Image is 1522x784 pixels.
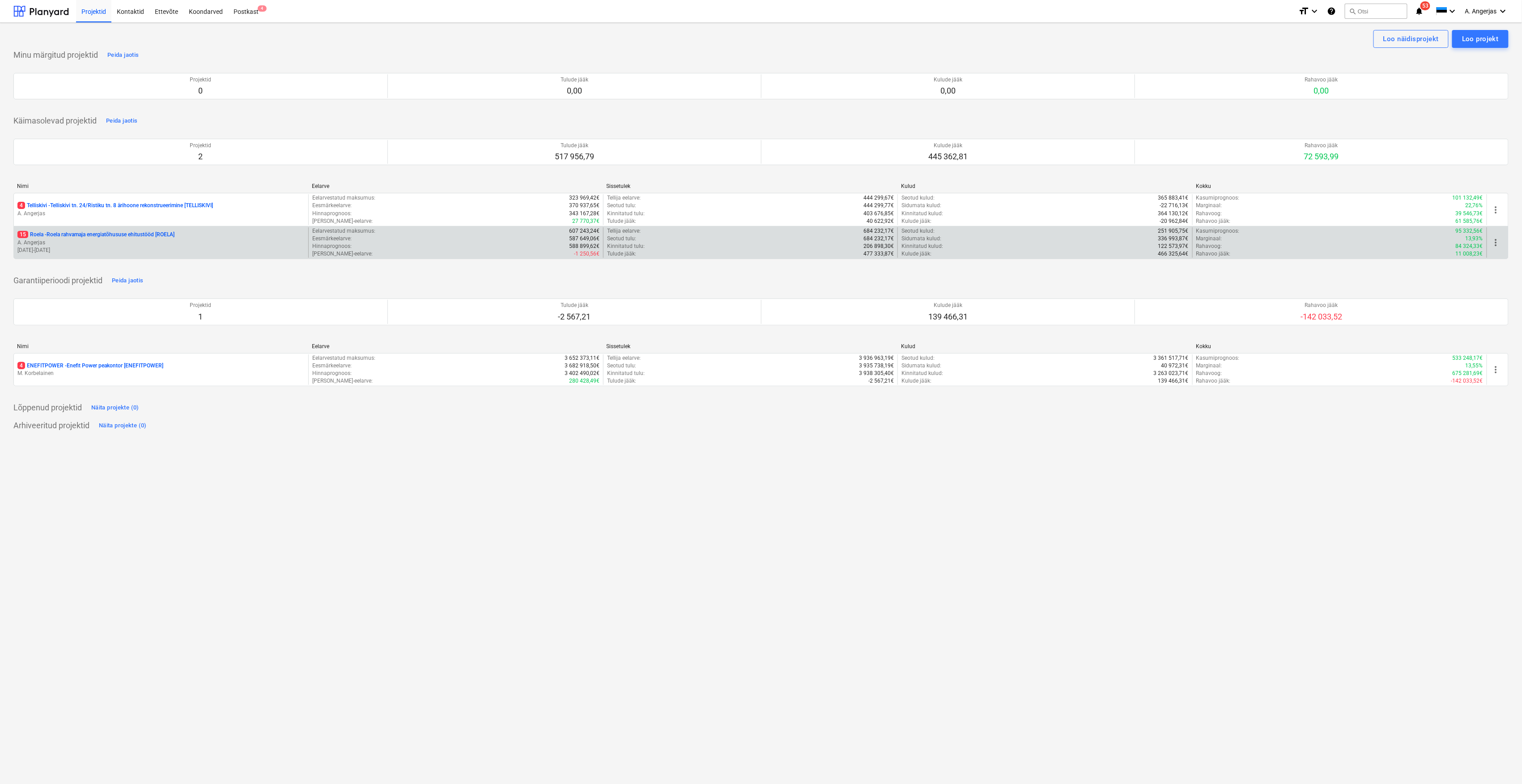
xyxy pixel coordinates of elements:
[1196,235,1222,243] p: Marginaal :
[1196,227,1240,235] p: Kasumiprognoos :
[1196,362,1222,370] p: Marginaal :
[607,370,645,377] p: Kinnitatud tulu :
[1451,377,1483,385] p: -142 033,52€
[17,210,305,217] p: A. Angerjas
[1456,243,1483,250] p: 84 324,33€
[863,235,894,243] p: 684 232,17€
[901,202,941,209] p: Sidumata kulud :
[569,243,599,250] p: 588 899,62€
[607,354,641,362] p: Tellija eelarve :
[867,217,894,225] p: 40 622,92€
[1301,302,1343,309] p: Rahavoo jääk
[312,243,352,250] p: Hinnaprognoos :
[1327,6,1336,17] i: Abikeskus
[1466,202,1483,209] p: 22,76%
[1456,210,1483,217] p: 39 546,73€
[1158,227,1189,235] p: 251 905,75€
[901,362,941,370] p: Sidumata kulud :
[569,210,599,217] p: 343 167,28€
[17,231,28,238] span: 15
[1196,250,1231,258] p: Rahavoo jääk :
[110,273,145,288] button: Peida jaotis
[312,250,373,258] p: [PERSON_NAME]-eelarve :
[312,210,352,217] p: Hinnaprognoos :
[1349,8,1356,15] span: search
[107,50,139,60] div: Peida jaotis
[607,227,641,235] p: Tellija eelarve :
[104,114,140,128] button: Peida jaotis
[1158,210,1189,217] p: 364 130,12€
[868,377,894,385] p: -2 567,21€
[859,354,894,362] p: 3 936 963,19€
[17,202,213,209] p: Telliskivi - Telliskivi tn. 24/Ristiku tn. 8 ärihoone rekonstrueerimine [TELLISKIVI]
[190,311,212,322] p: 1
[901,235,941,243] p: Sidumata kulud :
[1456,227,1483,235] p: 95 332,56€
[1491,205,1501,215] span: more_vert
[1196,217,1231,225] p: Rahavoo jääk :
[901,217,931,225] p: Kulude jääk :
[312,227,375,235] p: Eelarvestatud maksumus :
[1158,194,1189,202] p: 365 883,41€
[1305,76,1338,84] p: Rahavoo jääk
[565,362,599,370] p: 3 682 918,50€
[607,202,636,209] p: Seotud tulu :
[1456,217,1483,225] p: 61 585,76€
[312,362,352,370] p: Eesmärkeelarve :
[901,210,943,217] p: Kinnitatud kulud :
[312,217,373,225] p: [PERSON_NAME]-eelarve :
[1196,210,1222,217] p: Rahavoog :
[555,151,594,162] p: 517 956,79
[1466,362,1483,370] p: 13,55%
[1453,194,1483,202] p: 101 132,49€
[1196,194,1240,202] p: Kasumiprognoos :
[1161,362,1189,370] p: 40 972,31€
[1452,30,1509,48] button: Loo projekt
[859,370,894,377] p: 3 938 305,40€
[607,194,641,202] p: Tellija eelarve :
[105,48,141,62] button: Peida jaotis
[1453,354,1483,362] p: 533 248,17€
[1465,8,1497,15] span: A. Angerjas
[934,85,962,96] p: 0,00
[17,343,305,349] div: Nimi
[1196,243,1222,250] p: Rahavoog :
[312,377,373,385] p: [PERSON_NAME]-eelarve :
[17,247,305,254] p: [DATE] - [DATE]
[1456,250,1483,258] p: 11 008,23€
[312,183,599,189] div: Eelarve
[17,231,174,239] p: Roela - Roela rahvamaja energiatõhususe ehitustööd [ROELA]
[607,377,636,385] p: Tulude jääk :
[1160,202,1189,209] p: -22 716,13€
[190,85,212,96] p: 0
[97,418,149,433] button: Näita projekte (0)
[17,362,305,377] div: 4ENEFITPOWER -Enefit Power peakontor [ENEFITPOWER]M. Korbelainen
[1309,6,1320,17] i: keyboard_arrow_down
[901,370,943,377] p: Kinnitatud kulud :
[1158,250,1189,258] p: 466 325,64€
[1420,1,1430,10] span: 53
[1196,202,1222,209] p: Marginaal :
[17,183,305,189] div: Nimi
[934,76,962,84] p: Kulude jääk
[312,370,352,377] p: Hinnaprognoos :
[607,250,636,258] p: Tulude jääk :
[17,370,305,377] p: M. Korbelainen
[863,194,894,202] p: 444 299,67€
[190,302,212,309] p: Projektid
[1158,243,1189,250] p: 122 573,97€
[607,210,645,217] p: Kinnitatud tulu :
[312,343,599,349] div: Eelarve
[312,202,352,209] p: Eesmärkeelarve :
[13,402,82,413] p: Lõppenud projektid
[558,311,591,322] p: -2 567,21
[1415,6,1424,17] i: notifications
[607,183,894,189] div: Sissetulek
[569,202,599,209] p: 370 937,65€
[561,76,588,84] p: Tulude jääk
[1298,6,1309,17] i: format_size
[13,50,98,60] p: Minu märgitud projektid
[1196,343,1484,349] div: Kokku
[607,343,894,349] div: Sissetulek
[574,250,599,258] p: -1 250,56€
